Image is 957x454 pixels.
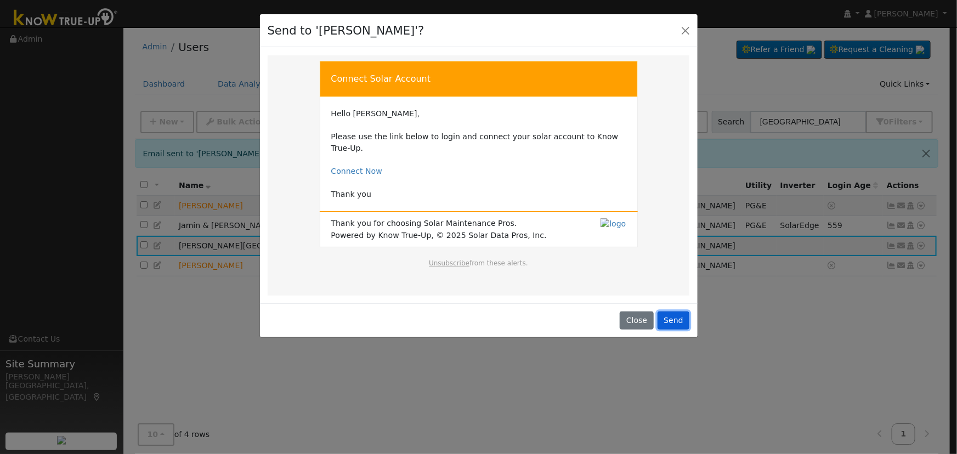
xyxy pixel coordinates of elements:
[429,259,469,267] a: Unsubscribe
[331,167,382,175] a: Connect Now
[331,258,627,279] td: from these alerts.
[620,311,653,330] button: Close
[320,61,637,97] td: Connect Solar Account
[331,108,626,201] td: Hello [PERSON_NAME], Please use the link below to login and connect your solar account to Know Tr...
[268,22,424,39] h4: Send to '[PERSON_NAME]'?
[658,311,690,330] button: Send
[601,218,626,230] img: logo
[331,218,547,241] span: Thank you for choosing Solar Maintenance Pros. Powered by Know True-Up, © 2025 Solar Data Pros, Inc.
[678,22,693,38] button: Close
